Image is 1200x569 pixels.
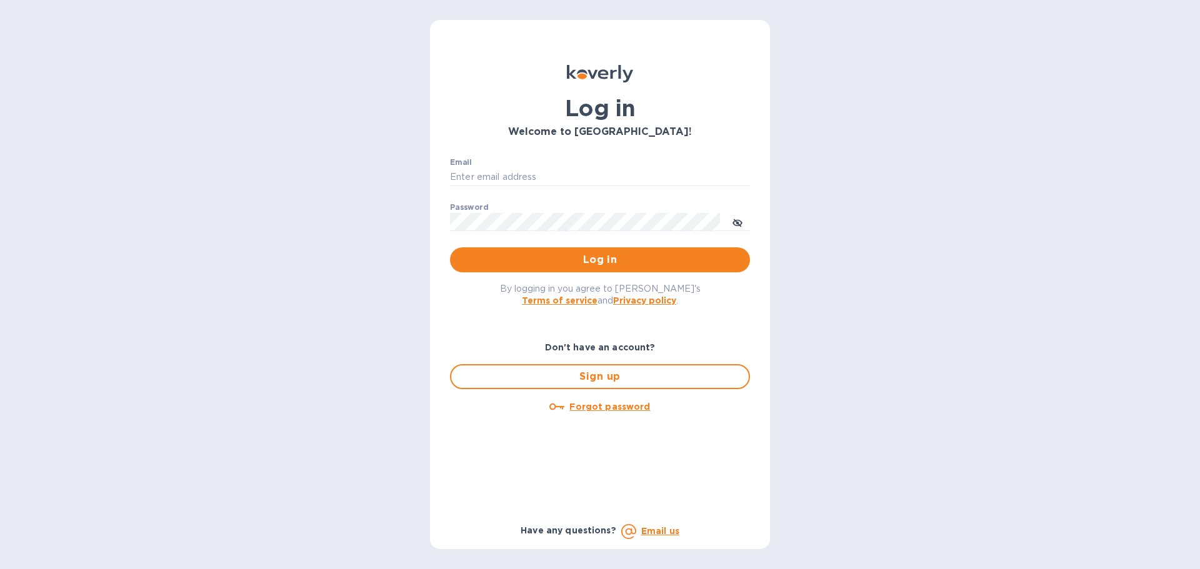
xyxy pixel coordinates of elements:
[460,252,740,267] span: Log in
[450,247,750,272] button: Log in
[641,526,679,536] a: Email us
[450,159,472,166] label: Email
[567,65,633,82] img: Koverly
[450,168,750,187] input: Enter email address
[500,284,701,305] span: By logging in you agree to [PERSON_NAME]'s and .
[522,295,597,305] a: Terms of service
[613,295,676,305] a: Privacy policy
[569,402,650,412] u: Forgot password
[450,95,750,121] h1: Log in
[725,209,750,234] button: toggle password visibility
[521,525,616,535] b: Have any questions?
[545,342,656,352] b: Don't have an account?
[450,204,488,211] label: Password
[461,369,739,384] span: Sign up
[450,126,750,138] h3: Welcome to [GEOGRAPHIC_DATA]!
[450,364,750,389] button: Sign up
